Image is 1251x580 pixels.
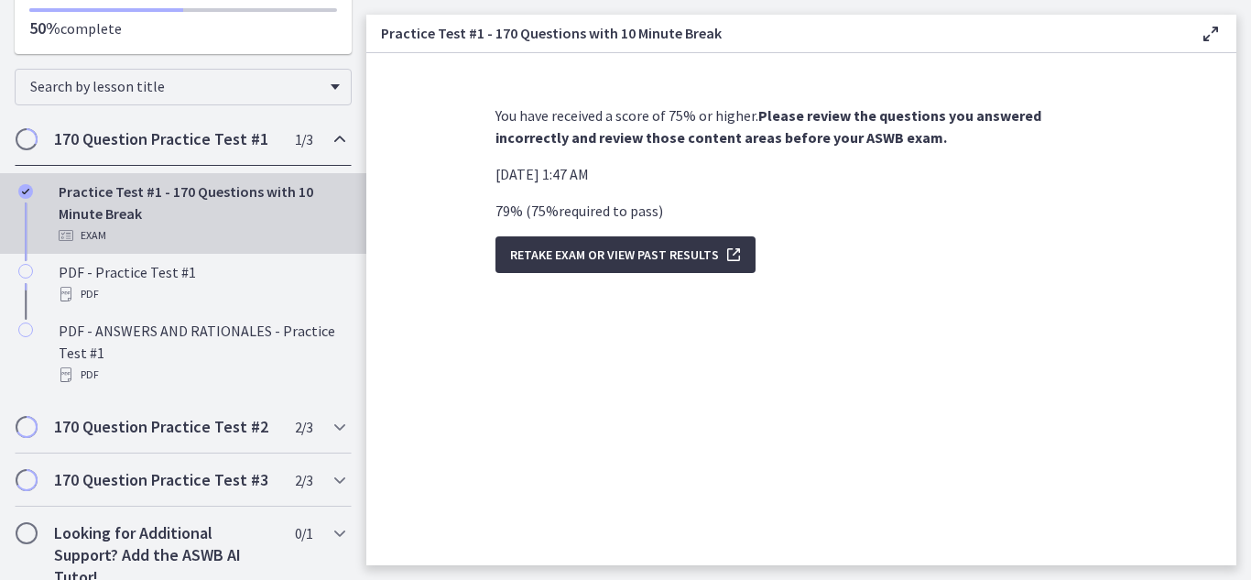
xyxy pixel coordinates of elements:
span: [DATE] 1:47 AM [495,165,589,183]
button: Retake Exam OR View Past Results [495,236,756,273]
div: Practice Test #1 - 170 Questions with 10 Minute Break [59,181,344,246]
div: PDF [59,283,344,305]
p: You have received a score of 75% or higher. [495,104,1107,148]
span: 2 / 3 [295,416,312,438]
span: 79 % ( 75 % required to pass ) [495,202,663,220]
div: PDF [59,364,344,386]
h2: 170 Question Practice Test #2 [54,416,277,438]
h3: Practice Test #1 - 170 Questions with 10 Minute Break [381,22,1170,44]
span: 1 / 3 [295,128,312,150]
span: 0 / 1 [295,522,312,544]
div: Exam [59,224,344,246]
div: PDF - Practice Test #1 [59,261,344,305]
strong: Please review the questions you answered incorrectly and review those content areas before your A... [495,106,1041,147]
div: Search by lesson title [15,69,352,105]
span: Retake Exam OR View Past Results [510,244,719,266]
i: Completed [18,184,33,199]
div: PDF - ANSWERS AND RATIONALES - Practice Test #1 [59,320,344,386]
span: 2 / 3 [295,469,312,491]
h2: 170 Question Practice Test #3 [54,469,277,491]
h2: 170 Question Practice Test #1 [54,128,277,150]
p: complete [29,17,337,39]
span: 50% [29,17,60,38]
span: Search by lesson title [30,77,321,95]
